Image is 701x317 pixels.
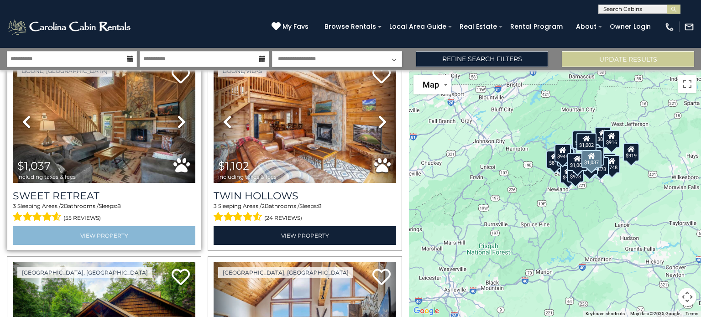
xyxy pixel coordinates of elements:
[117,203,121,209] span: 8
[599,153,616,171] div: $706
[586,311,625,317] button: Keyboard shortcuts
[595,127,611,145] div: $899
[61,203,64,209] span: 2
[218,267,353,278] a: [GEOGRAPHIC_DATA], [GEOGRAPHIC_DATA]
[684,22,694,32] img: mail-regular-white.png
[605,20,655,34] a: Owner Login
[282,22,309,31] span: My Favs
[623,143,639,161] div: $919
[218,159,249,172] span: $1,102
[214,190,396,202] a: Twin Hollows
[592,156,609,175] div: $878
[413,75,451,94] button: Change map style
[17,174,76,180] span: including taxes & fees
[416,51,548,67] a: Refine Search Filters
[372,66,391,86] a: Add to favorites
[576,133,596,151] div: $1,002
[567,164,584,182] div: $973
[17,267,152,278] a: [GEOGRAPHIC_DATA], [GEOGRAPHIC_DATA]
[571,20,601,34] a: About
[423,80,439,89] span: Map
[63,212,101,224] span: (55 reviews)
[214,226,396,245] a: View Property
[630,311,680,316] span: Map data ©2025 Google
[13,190,195,202] a: Sweet Retreat
[13,61,195,183] img: thumbnail_166687691.jpeg
[214,61,396,183] img: thumbnail_163265940.jpeg
[411,305,441,317] img: Google
[664,22,675,32] img: phone-regular-white.png
[567,153,587,171] div: $1,007
[455,20,502,34] a: Real Estate
[264,212,302,224] span: (24 reviews)
[320,20,381,34] a: Browse Rentals
[172,268,190,287] a: Add to favorites
[218,65,267,77] a: Boone/Vilas
[604,155,620,173] div: $748
[562,51,694,67] button: Update Results
[13,226,195,245] a: View Property
[13,202,195,224] div: Sleeping Areas / Bathrooms / Sleeps:
[218,174,277,180] span: including taxes & fees
[678,288,696,306] button: Map camera controls
[685,311,698,316] a: Terms (opens in new tab)
[603,130,620,148] div: $916
[546,151,563,169] div: $815
[262,203,265,209] span: 2
[272,22,311,32] a: My Favs
[13,203,16,209] span: 3
[172,66,190,86] a: Add to favorites
[560,165,576,183] div: $944
[678,75,696,93] button: Toggle fullscreen view
[17,159,51,172] span: $1,037
[318,203,322,209] span: 8
[506,20,567,34] a: Rental Program
[214,202,396,224] div: Sleeping Areas / Bathrooms / Sleeps:
[214,203,217,209] span: 3
[572,130,592,148] div: $1,102
[555,144,571,162] div: $946
[7,18,133,36] img: White-1-2.png
[17,65,112,77] a: Boone, [GEOGRAPHIC_DATA]
[581,150,602,168] div: $1,037
[372,268,391,287] a: Add to favorites
[385,20,451,34] a: Local Area Guide
[411,305,441,317] a: Open this area in Google Maps (opens a new window)
[581,157,598,175] div: $903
